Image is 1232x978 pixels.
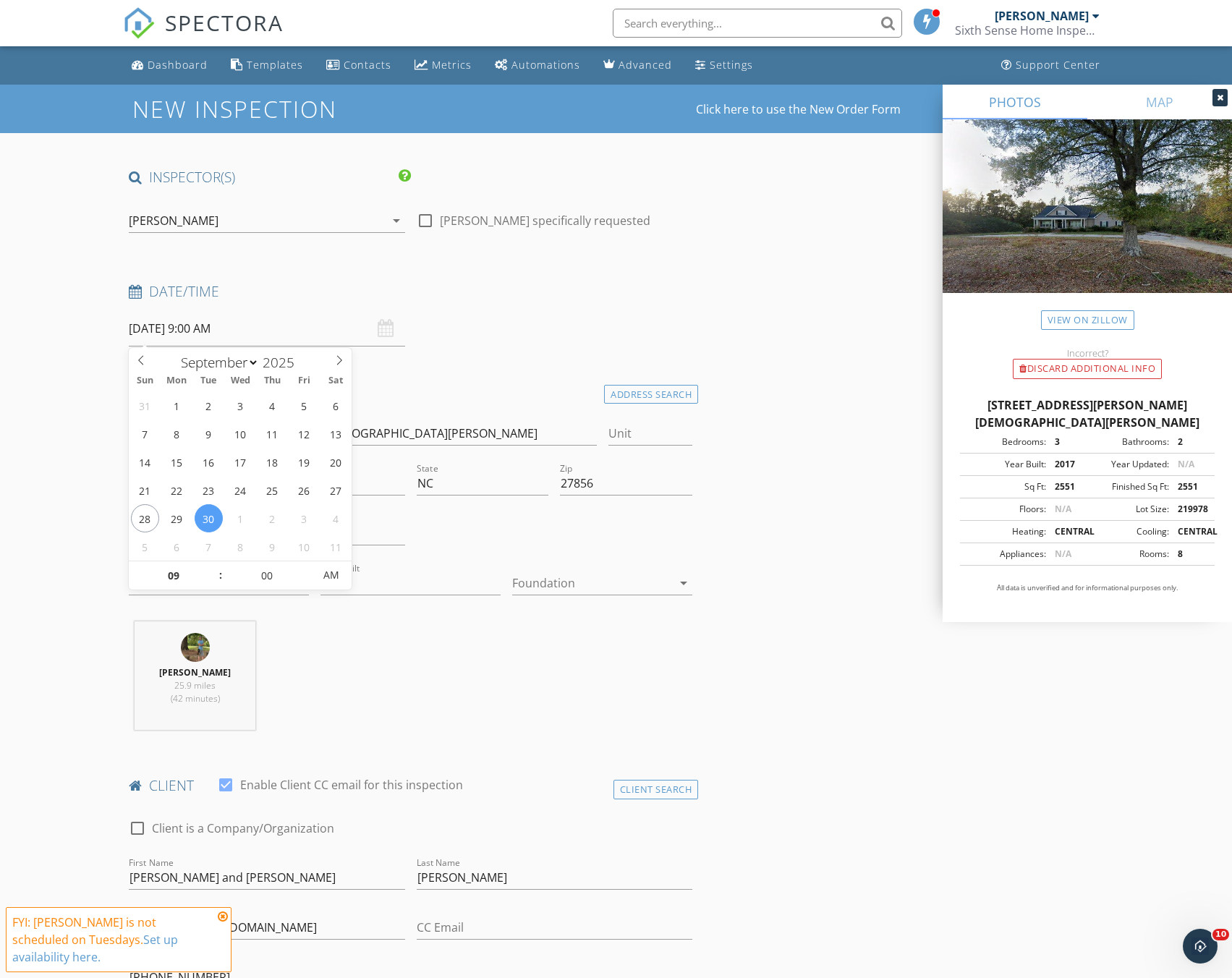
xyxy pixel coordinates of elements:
a: View on Zillow [1041,310,1134,330]
span: October 9, 2025 [258,532,286,561]
span: (42 minutes) [171,692,220,705]
div: [PERSON_NAME] [129,214,218,227]
span: September 7, 2025 [131,420,159,448]
span: August 31, 2025 [131,391,159,420]
a: MAP [1087,85,1232,119]
h1: New Inspection [132,96,453,122]
div: 2017 [1046,458,1087,471]
div: Dashboard [148,58,208,72]
span: N/A [1055,548,1071,560]
iframe: Intercom live chat [1183,929,1218,964]
span: September 12, 2025 [290,420,318,448]
span: September 8, 2025 [163,420,191,448]
span: September 3, 2025 [226,391,255,420]
a: PHOTOS [943,85,1087,119]
div: Metrics [432,58,472,72]
input: Select date [129,311,404,346]
a: Templates [225,52,309,79]
label: Client is a Company/Organization [152,821,334,835]
span: September 1, 2025 [163,391,191,420]
span: September 30, 2025 [195,504,223,532]
input: Year [259,353,307,372]
div: Bathrooms: [1087,435,1169,448]
div: 2 [1169,435,1210,448]
div: Cooling: [1087,525,1169,538]
strong: [PERSON_NAME] [159,666,231,679]
div: Finished Sq Ft: [1087,480,1169,493]
i: arrow_drop_down [388,212,405,229]
div: Appliances: [964,548,1046,561]
a: Contacts [320,52,397,79]
img: streetview [943,119,1232,328]
p: All data is unverified and for informational purposes only. [960,583,1215,593]
div: Heating: [964,525,1046,538]
span: 10 [1212,929,1229,940]
span: September 20, 2025 [322,448,350,476]
span: Click to toggle [312,561,352,590]
span: September 2, 2025 [195,391,223,420]
span: September 16, 2025 [195,448,223,476]
h4: client [129,776,692,795]
div: Incorrect? [943,347,1232,359]
span: September 25, 2025 [258,476,286,504]
div: 8 [1169,548,1210,561]
div: 3 [1046,435,1087,448]
h4: Date/Time [129,282,692,301]
span: October 2, 2025 [258,504,286,532]
div: Contacts [344,58,391,72]
span: Mon [161,376,192,386]
a: Dashboard [126,52,213,79]
div: Year Updated: [1087,458,1169,471]
label: Enable Client CC email for this inspection [240,778,463,792]
div: 2551 [1046,480,1087,493]
div: Sq Ft: [964,480,1046,493]
span: October 8, 2025 [226,532,255,561]
span: September 5, 2025 [290,391,318,420]
span: September 9, 2025 [195,420,223,448]
div: Lot Size: [1087,503,1169,516]
span: October 4, 2025 [322,504,350,532]
a: Support Center [995,52,1106,79]
span: September 4, 2025 [258,391,286,420]
div: [STREET_ADDRESS][PERSON_NAME][DEMOGRAPHIC_DATA][PERSON_NAME] [960,396,1215,431]
span: : [218,561,222,590]
div: [PERSON_NAME] [995,9,1089,23]
div: FYI: [PERSON_NAME] is not scheduled on Tuesdays. [12,914,213,966]
i: arrow_drop_down [675,574,692,592]
span: September 21, 2025 [131,476,159,504]
span: October 5, 2025 [131,532,159,561]
span: October 11, 2025 [322,532,350,561]
span: September 18, 2025 [258,448,286,476]
span: September 27, 2025 [322,476,350,504]
span: Fri [288,376,320,386]
span: September 28, 2025 [131,504,159,532]
span: September 15, 2025 [163,448,191,476]
span: Tue [192,376,224,386]
div: Address Search [604,385,698,404]
div: Floors: [964,503,1046,516]
span: N/A [1055,503,1071,515]
span: September 26, 2025 [290,476,318,504]
span: September 14, 2025 [131,448,159,476]
div: Year Built: [964,458,1046,471]
div: Client Search [613,780,699,799]
div: Sixth Sense Home Inspections [955,23,1100,38]
span: September 23, 2025 [195,476,223,504]
span: September 17, 2025 [226,448,255,476]
span: October 10, 2025 [290,532,318,561]
input: Search everything... [613,9,902,38]
div: CENTRAL [1169,525,1210,538]
span: September 24, 2025 [226,476,255,504]
div: Settings [710,58,753,72]
a: Automations (Basic) [489,52,586,79]
span: Thu [256,376,288,386]
span: October 3, 2025 [290,504,318,532]
span: October 6, 2025 [163,532,191,561]
div: 219978 [1169,503,1210,516]
a: Metrics [409,52,477,79]
span: Sat [320,376,352,386]
h4: Location [129,381,692,400]
h4: INSPECTOR(S) [129,168,410,187]
span: October 1, 2025 [226,504,255,532]
span: N/A [1178,458,1194,470]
